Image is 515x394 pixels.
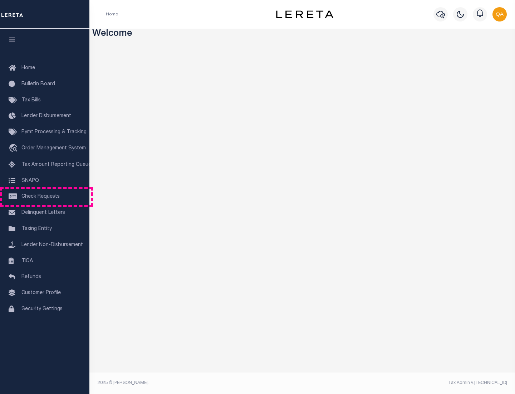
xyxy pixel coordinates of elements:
[21,242,83,248] span: Lender Non-Disbursement
[21,66,35,71] span: Home
[21,274,41,279] span: Refunds
[308,380,507,386] div: Tax Admin v.[TECHNICAL_ID]
[92,29,512,40] h3: Welcome
[106,11,118,18] li: Home
[92,380,303,386] div: 2025 © [PERSON_NAME].
[276,10,333,18] img: logo-dark.svg
[21,307,63,312] span: Security Settings
[21,130,87,135] span: Pymt Processing & Tracking
[492,7,507,21] img: svg+xml;base64,PHN2ZyB4bWxucz0iaHR0cDovL3d3dy53My5vcmcvMjAwMC9zdmciIHBvaW50ZXItZXZlbnRzPSJub25lIi...
[9,144,20,153] i: travel_explore
[21,290,61,295] span: Customer Profile
[21,146,86,151] span: Order Management System
[21,178,39,183] span: SNAPQ
[21,82,55,87] span: Bulletin Board
[21,210,65,215] span: Delinquent Letters
[21,162,91,167] span: Tax Amount Reporting Queue
[21,226,52,231] span: Taxing Entity
[21,194,60,199] span: Check Requests
[21,114,71,119] span: Lender Disbursement
[21,258,33,263] span: TIQA
[21,98,41,103] span: Tax Bills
